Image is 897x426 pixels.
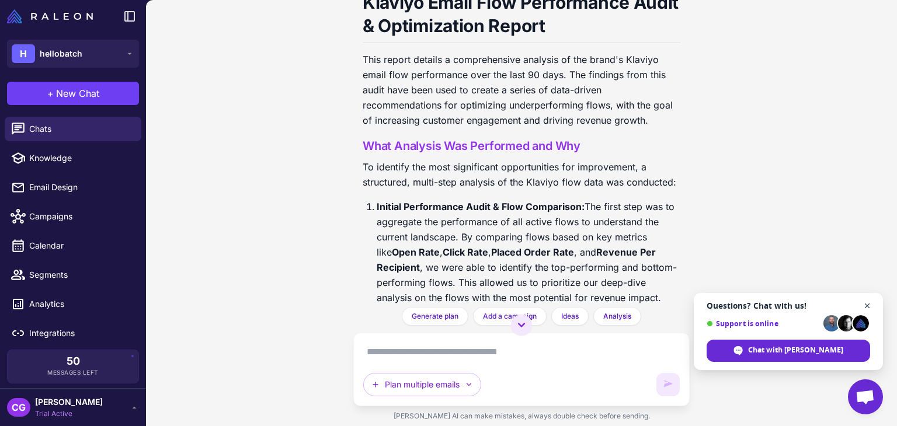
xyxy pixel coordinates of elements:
span: + [47,86,54,100]
p: The first step was to aggregate the performance of all active flows to understand the current lan... [377,199,680,366]
a: Integrations [5,321,141,345]
span: [PERSON_NAME] [35,396,103,408]
span: Support is online [707,319,819,328]
a: Knowledge [5,146,141,170]
a: Segments [5,263,141,287]
span: Chat with [PERSON_NAME] [748,345,843,355]
button: Plan multiple emails [363,373,481,396]
div: Open chat [848,379,883,414]
span: Campaigns [29,210,132,223]
span: 50 [67,356,80,366]
span: Integrations [29,327,132,340]
button: Analysis [593,307,641,326]
button: Add a campaign [473,307,547,326]
strong: Initial Performance Audit & Flow Comparison: [377,201,585,212]
h3: What Analysis Was Performed and Why [363,137,680,155]
button: Ideas [551,307,589,326]
span: Analytics [29,298,132,310]
a: Campaigns [5,204,141,229]
button: Hhellobatch [7,40,139,68]
a: Email Design [5,175,141,200]
button: +New Chat [7,82,139,105]
a: Calendar [5,233,141,258]
a: Raleon Logo [7,9,98,23]
span: Chats [29,123,132,135]
p: This report details a comprehensive analysis of the brand's Klaviyo email flow performance over t... [363,52,680,128]
a: Chats [5,117,141,141]
button: Generate plan [402,307,468,326]
span: Generate plan [412,311,458,322]
span: Trial Active [35,408,103,419]
a: Analytics [5,292,141,316]
div: CG [7,398,30,417]
strong: Open Rate [392,246,440,258]
div: H [12,44,35,63]
span: Segments [29,268,132,281]
span: Messages Left [47,368,99,377]
span: Analysis [603,311,631,322]
p: To identify the most significant opportunities for improvement, a structured, multi-step analysis... [363,159,680,190]
span: New Chat [56,86,99,100]
span: Add a campaign [483,311,537,322]
span: Knowledge [29,152,132,165]
strong: Click Rate [443,246,488,258]
span: Close chat [860,299,875,313]
span: Calendar [29,239,132,252]
span: hellobatch [40,47,82,60]
span: Email Design [29,181,132,194]
div: Chat with Raleon [707,340,870,362]
span: Ideas [561,311,579,322]
strong: Placed Order Rate [491,246,574,258]
span: Questions? Chat with us! [707,301,870,310]
img: Raleon Logo [7,9,93,23]
div: [PERSON_NAME] AI can make mistakes, always double check before sending. [353,406,690,426]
